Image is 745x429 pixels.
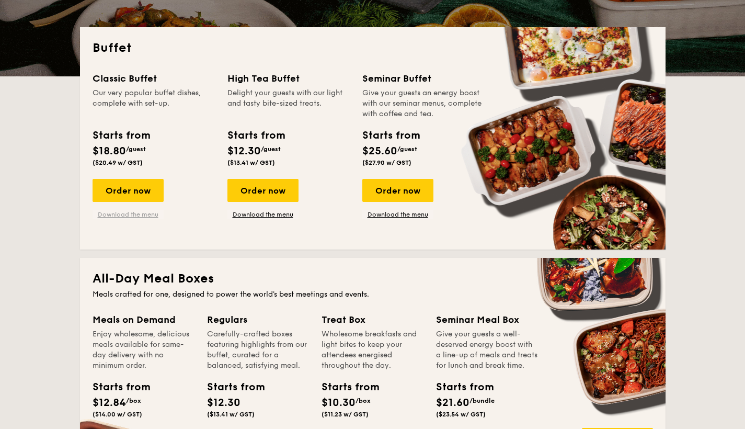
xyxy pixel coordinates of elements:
[436,329,538,371] div: Give your guests a well-deserved energy boost with a line-up of meals and treats for lunch and br...
[322,411,369,418] span: ($11.23 w/ GST)
[93,329,194,371] div: Enjoy wholesome, delicious meals available for same-day delivery with no minimum order.
[397,145,417,153] span: /guest
[207,397,240,409] span: $12.30
[227,145,261,157] span: $12.30
[93,379,140,395] div: Starts from
[207,379,254,395] div: Starts from
[207,329,309,371] div: Carefully-crafted boxes featuring highlights from our buffet, curated for a balanced, satisfying ...
[207,411,255,418] span: ($13.41 w/ GST)
[356,397,371,404] span: /box
[227,179,299,202] div: Order now
[362,210,433,219] a: Download the menu
[126,397,141,404] span: /box
[93,210,164,219] a: Download the menu
[207,312,309,327] div: Regulars
[322,329,423,371] div: Wholesome breakfasts and light bites to keep your attendees energised throughout the day.
[93,159,143,166] span: ($20.49 w/ GST)
[93,145,126,157] span: $18.80
[469,397,495,404] span: /bundle
[227,71,350,86] div: High Tea Buffet
[436,411,486,418] span: ($23.54 w/ GST)
[436,397,469,409] span: $21.60
[362,159,411,166] span: ($27.90 w/ GST)
[362,128,419,143] div: Starts from
[362,179,433,202] div: Order now
[93,128,150,143] div: Starts from
[93,289,653,300] div: Meals crafted for one, designed to power the world's best meetings and events.
[93,179,164,202] div: Order now
[261,145,281,153] span: /guest
[322,379,369,395] div: Starts from
[436,379,483,395] div: Starts from
[126,145,146,153] span: /guest
[362,145,397,157] span: $25.60
[227,128,284,143] div: Starts from
[93,40,653,57] h2: Buffet
[436,312,538,327] div: Seminar Meal Box
[93,270,653,287] h2: All-Day Meal Boxes
[93,71,215,86] div: Classic Buffet
[227,88,350,119] div: Delight your guests with our light and tasty bite-sized treats.
[322,397,356,409] span: $10.30
[93,397,126,409] span: $12.84
[362,88,485,119] div: Give your guests an energy boost with our seminar menus, complete with coffee and tea.
[93,312,194,327] div: Meals on Demand
[93,411,142,418] span: ($14.00 w/ GST)
[227,210,299,219] a: Download the menu
[362,71,485,86] div: Seminar Buffet
[227,159,275,166] span: ($13.41 w/ GST)
[93,88,215,119] div: Our very popular buffet dishes, complete with set-up.
[322,312,423,327] div: Treat Box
